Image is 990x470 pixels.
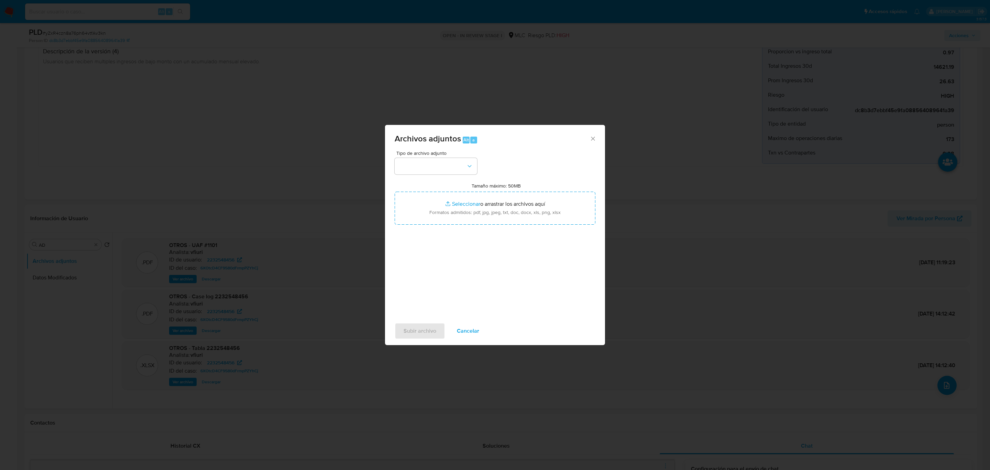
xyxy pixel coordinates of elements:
[472,183,521,189] label: Tamaño máximo: 50MB
[396,151,479,156] span: Tipo de archivo adjunto
[472,137,475,143] span: a
[463,137,469,143] span: Alt
[590,135,596,141] button: Cerrar
[448,323,488,339] button: Cancelar
[395,132,461,145] span: Archivos adjuntos
[457,323,479,339] span: Cancelar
